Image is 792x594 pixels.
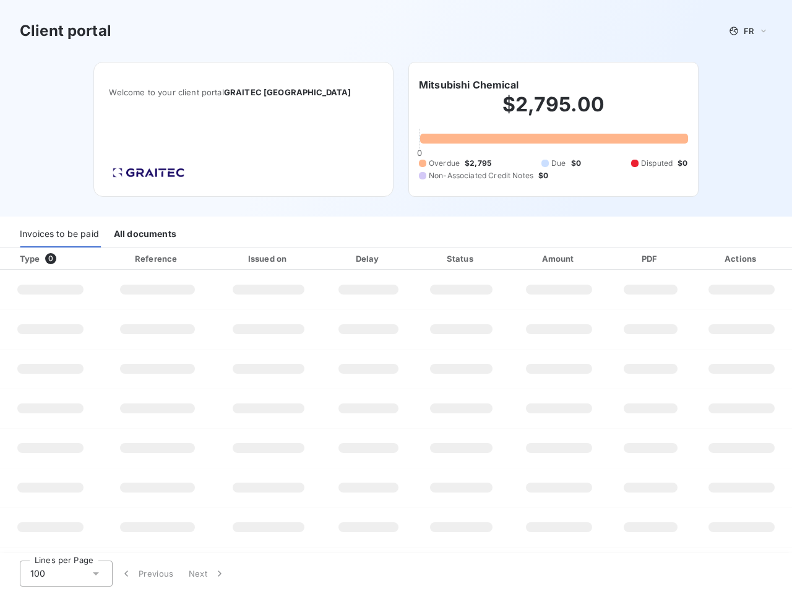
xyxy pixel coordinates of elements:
span: $0 [678,158,687,169]
div: Issued on [217,252,321,265]
div: Invoices to be paid [20,222,99,247]
img: Company logo [109,164,188,181]
div: Type [12,252,98,265]
span: Welcome to your client portal [109,87,378,97]
span: Overdue [429,158,460,169]
span: 0 [45,253,56,264]
button: Next [181,561,233,587]
div: All documents [114,222,176,247]
h3: Client portal [20,20,111,42]
span: $2,795 [465,158,491,169]
span: 100 [30,567,45,580]
span: 0 [417,148,422,158]
span: Due [551,158,566,169]
div: PDF [612,252,689,265]
div: Status [416,252,506,265]
span: Disputed [641,158,673,169]
span: Non-Associated Credit Notes [429,170,533,181]
span: $0 [571,158,581,169]
span: GRAITEC [GEOGRAPHIC_DATA] [224,87,351,97]
div: Amount [511,252,608,265]
h6: Mitsubishi Chemical [419,77,519,92]
div: Reference [135,254,177,264]
div: Delay [325,252,411,265]
div: Actions [694,252,790,265]
span: FR [744,26,754,36]
h2: $2,795.00 [419,92,688,129]
button: Previous [113,561,181,587]
span: $0 [538,170,548,181]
